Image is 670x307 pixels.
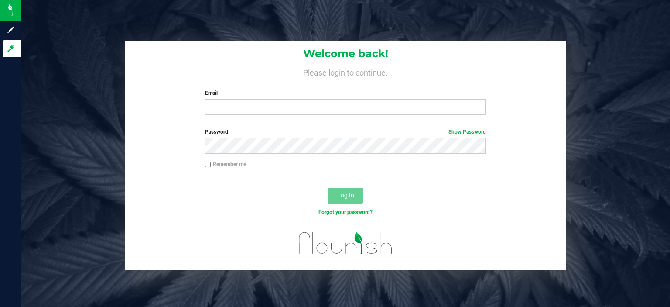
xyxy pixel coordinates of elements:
a: Forgot your password? [318,209,373,215]
inline-svg: Sign up [7,25,15,34]
button: Log In [328,188,363,204]
span: Password [205,129,228,135]
label: Email [205,89,486,97]
inline-svg: Log in [7,44,15,53]
label: Remember me [205,160,246,168]
input: Remember me [205,162,211,168]
span: Log In [337,192,354,199]
h1: Welcome back! [125,48,566,59]
img: flourish_logo.svg [291,225,401,261]
h4: Please login to continue. [125,66,566,77]
a: Show Password [448,129,486,135]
